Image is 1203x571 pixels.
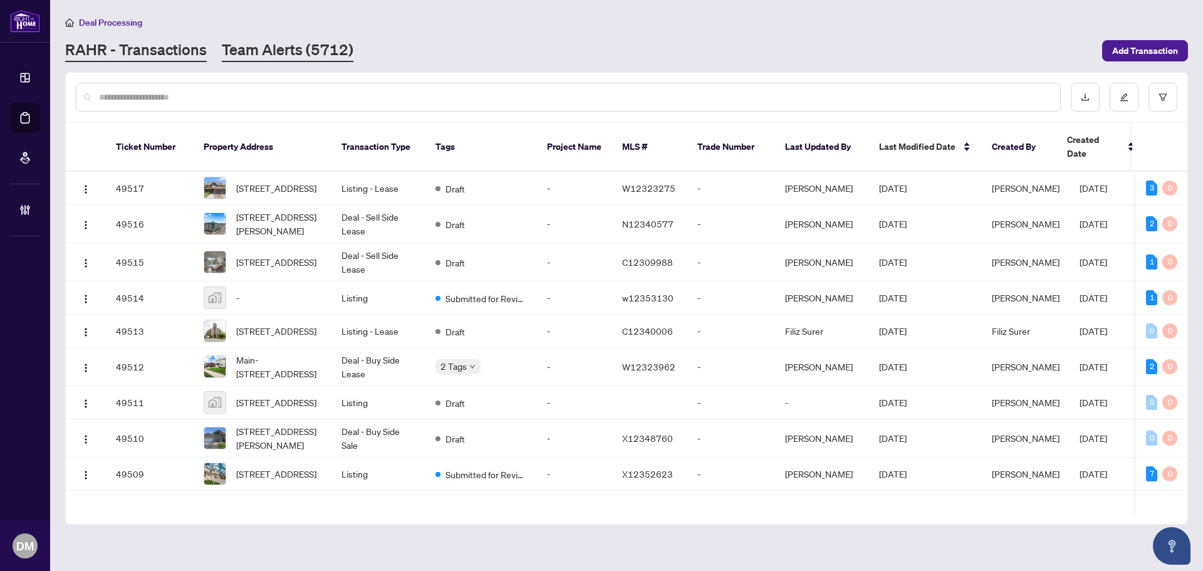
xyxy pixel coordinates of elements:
[1162,395,1177,410] div: 0
[1162,254,1177,270] div: 0
[1080,292,1107,303] span: [DATE]
[106,315,194,348] td: 49513
[879,140,956,154] span: Last Modified Date
[775,172,869,205] td: [PERSON_NAME]
[331,348,425,386] td: Deal - Buy Side Lease
[622,325,673,337] span: C12340006
[1146,323,1157,338] div: 0
[687,348,775,386] td: -
[869,123,982,172] th: Last Modified Date
[331,172,425,205] td: Listing - Lease
[1153,527,1190,565] button: Open asap
[687,419,775,458] td: -
[106,281,194,315] td: 49514
[204,320,226,342] img: thumbnail-img
[775,205,869,243] td: [PERSON_NAME]
[1162,181,1177,196] div: 0
[10,9,40,33] img: logo
[445,468,527,481] span: Submitted for Review
[81,363,91,373] img: Logo
[76,252,96,272] button: Logo
[879,218,907,229] span: [DATE]
[992,292,1060,303] span: [PERSON_NAME]
[81,294,91,304] img: Logo
[1148,83,1177,112] button: filter
[879,182,907,194] span: [DATE]
[76,357,96,377] button: Logo
[1146,216,1157,231] div: 2
[775,348,869,386] td: [PERSON_NAME]
[687,458,775,491] td: -
[1146,395,1157,410] div: 0
[445,256,465,270] span: Draft
[81,184,91,194] img: Logo
[687,172,775,205] td: -
[1146,359,1157,374] div: 2
[106,243,194,281] td: 49515
[537,205,612,243] td: -
[236,181,316,195] span: [STREET_ADDRESS]
[236,210,321,238] span: [STREET_ADDRESS][PERSON_NAME]
[537,348,612,386] td: -
[992,432,1060,444] span: [PERSON_NAME]
[775,386,869,419] td: -
[1112,41,1178,61] span: Add Transaction
[879,397,907,408] span: [DATE]
[81,220,91,230] img: Logo
[537,458,612,491] td: -
[222,39,353,62] a: Team Alerts (5712)
[687,281,775,315] td: -
[1080,397,1107,408] span: [DATE]
[687,123,775,172] th: Trade Number
[445,396,465,410] span: Draft
[204,356,226,377] img: thumbnail-img
[469,364,476,370] span: down
[622,292,674,303] span: w12353130
[1162,290,1177,305] div: 0
[992,256,1060,268] span: [PERSON_NAME]
[204,213,226,234] img: thumbnail-img
[236,291,239,305] span: -
[687,205,775,243] td: -
[204,251,226,273] img: thumbnail-img
[879,325,907,337] span: [DATE]
[65,39,207,62] a: RAHR - Transactions
[1162,466,1177,481] div: 0
[236,324,316,338] span: [STREET_ADDRESS]
[622,468,673,479] span: X12352623
[236,255,316,269] span: [STREET_ADDRESS]
[537,386,612,419] td: -
[331,386,425,419] td: Listing
[687,243,775,281] td: -
[1146,466,1157,481] div: 7
[331,458,425,491] td: Listing
[1080,218,1107,229] span: [DATE]
[106,386,194,419] td: 49511
[1162,359,1177,374] div: 0
[445,182,465,196] span: Draft
[204,177,226,199] img: thumbnail-img
[1067,133,1120,160] span: Created Date
[236,396,316,409] span: [STREET_ADDRESS]
[331,123,425,172] th: Transaction Type
[687,315,775,348] td: -
[440,359,467,374] span: 2 Tags
[537,281,612,315] td: -
[1071,83,1100,112] button: download
[992,361,1060,372] span: [PERSON_NAME]
[81,399,91,409] img: Logo
[76,464,96,484] button: Logo
[106,348,194,386] td: 49512
[622,182,675,194] span: W12323275
[331,315,425,348] td: Listing - Lease
[106,419,194,458] td: 49510
[775,281,869,315] td: [PERSON_NAME]
[879,432,907,444] span: [DATE]
[992,182,1060,194] span: [PERSON_NAME]
[236,353,321,380] span: Main-[STREET_ADDRESS]
[1080,256,1107,268] span: [DATE]
[879,256,907,268] span: [DATE]
[879,468,907,479] span: [DATE]
[1102,40,1188,61] button: Add Transaction
[76,428,96,448] button: Logo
